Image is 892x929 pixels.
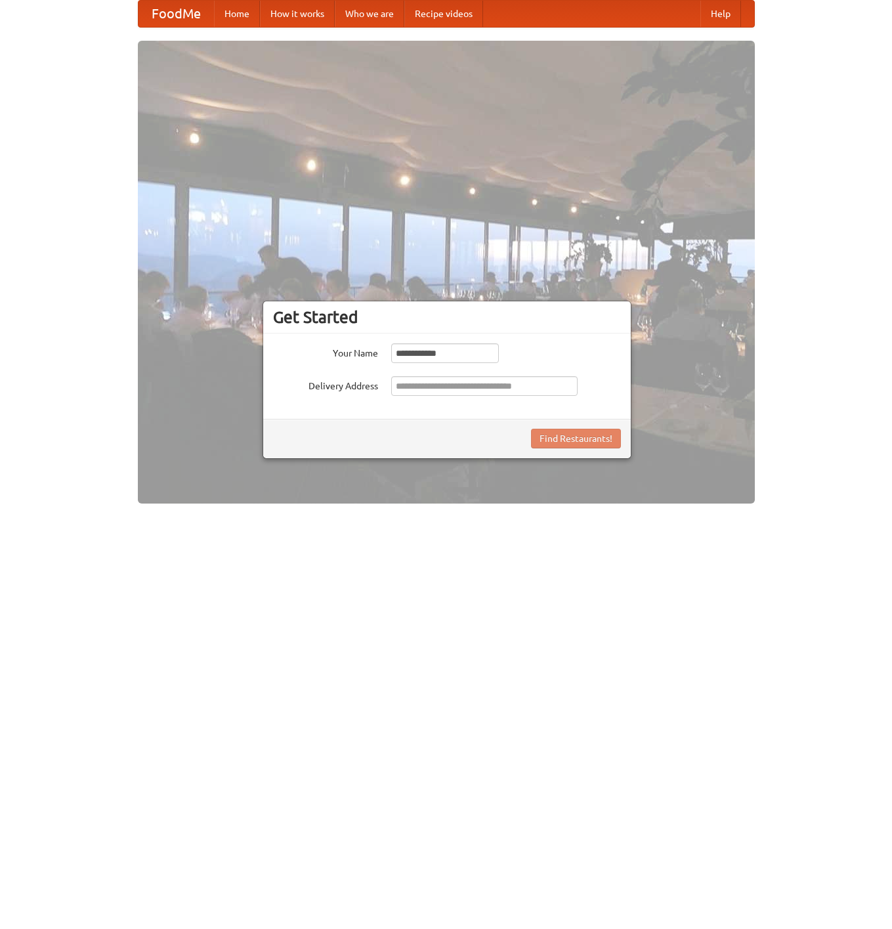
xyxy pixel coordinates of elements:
[335,1,404,27] a: Who we are
[260,1,335,27] a: How it works
[404,1,483,27] a: Recipe videos
[273,376,378,393] label: Delivery Address
[531,429,621,448] button: Find Restaurants!
[214,1,260,27] a: Home
[273,343,378,360] label: Your Name
[700,1,741,27] a: Help
[138,1,214,27] a: FoodMe
[273,307,621,327] h3: Get Started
